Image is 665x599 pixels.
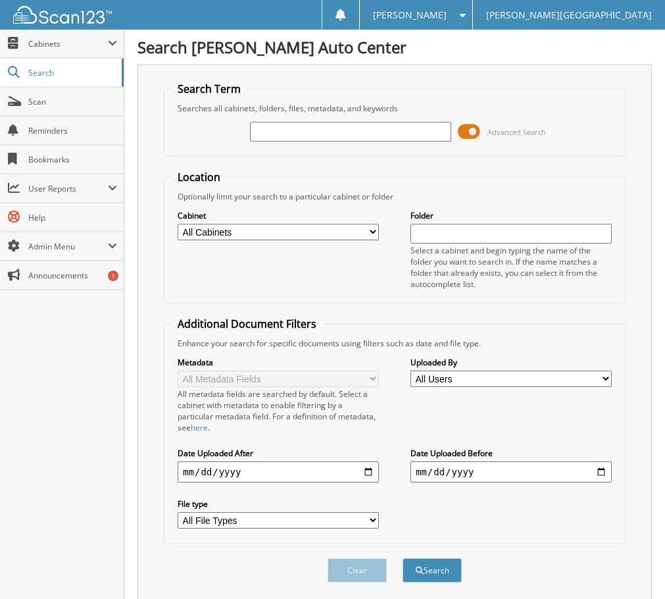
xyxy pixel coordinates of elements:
[410,210,612,221] label: Folder
[108,271,118,281] div: 1
[373,11,447,19] span: [PERSON_NAME]
[178,498,379,509] label: File type
[410,245,612,290] div: Select a cabinet and begin typing the name of the folder you want to search in. If the name match...
[171,170,227,184] legend: Location
[486,11,652,19] span: [PERSON_NAME][GEOGRAPHIC_DATA]
[403,558,462,583] button: Search
[178,388,379,433] div: All metadata fields are searched by default. Select a cabinet with metadata to enable filtering b...
[28,183,108,194] span: User Reports
[178,448,379,459] label: Date Uploaded After
[28,241,108,252] span: Admin Menu
[137,36,652,58] h1: Search [PERSON_NAME] Auto Center
[171,191,618,202] div: Optionally limit your search to a particular cabinet or folder
[171,82,247,96] legend: Search Term
[28,67,115,78] span: Search
[171,317,323,331] legend: Additional Document Filters
[410,461,612,482] input: end
[178,357,379,368] label: Metadata
[28,212,117,223] span: Help
[487,127,546,137] span: Advanced Search
[171,338,618,349] div: Enhance your search for specific documents using filters such as date and file type.
[171,103,618,114] div: Searches all cabinets, folders, files, metadata, and keywords
[328,558,387,583] button: Clear
[28,38,108,49] span: Cabinets
[178,210,379,221] label: Cabinet
[410,448,612,459] label: Date Uploaded Before
[191,422,208,433] a: here
[28,154,117,165] span: Bookmarks
[13,6,112,24] img: scan123-logo-white.svg
[410,357,612,368] label: Uploaded By
[28,125,117,136] span: Reminders
[28,270,117,281] span: Announcements
[28,96,117,107] span: Scan
[178,461,379,482] input: start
